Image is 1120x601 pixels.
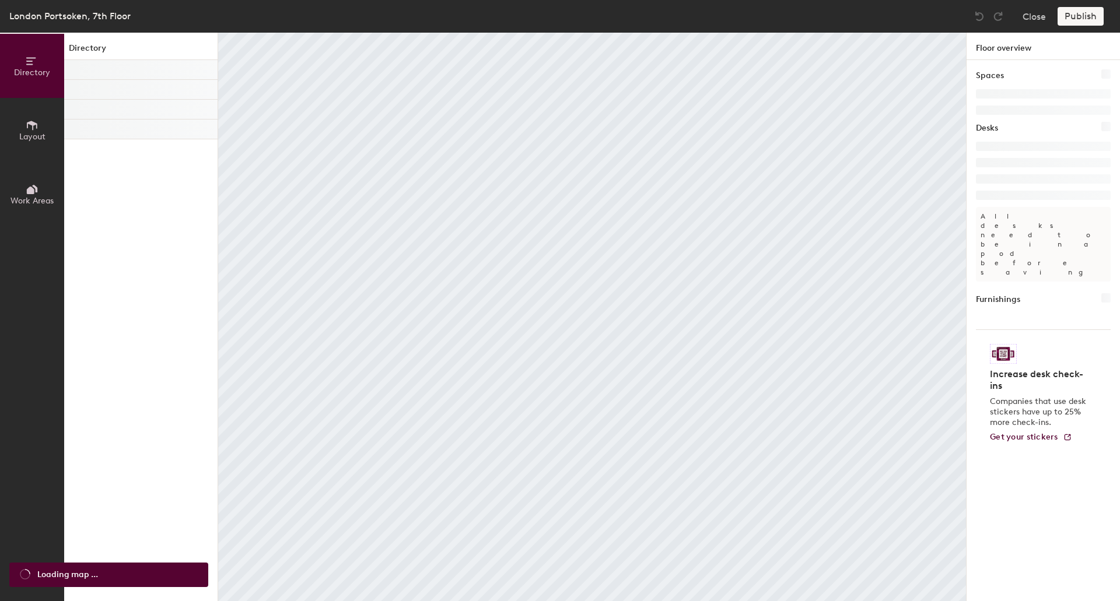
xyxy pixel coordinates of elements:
h1: Spaces [976,69,1004,82]
span: Loading map ... [37,568,98,581]
a: Get your stickers [990,433,1072,442]
span: Get your stickers [990,432,1058,442]
h1: Furnishings [976,293,1020,306]
img: Sticker logo [990,344,1017,364]
div: London Portsoken, 7th Floor [9,9,131,23]
h1: Directory [64,42,218,60]
img: Undo [974,10,985,22]
span: Layout [19,132,45,142]
canvas: Map [218,33,966,601]
img: Redo [992,10,1004,22]
h1: Desks [976,122,998,135]
h1: Floor overview [967,33,1120,60]
span: Directory [14,68,50,78]
p: Companies that use desk stickers have up to 25% more check-ins. [990,396,1090,428]
h4: Increase desk check-ins [990,368,1090,392]
p: All desks need to be in a pod before saving [976,207,1111,282]
span: Work Areas [10,196,54,206]
button: Close [1023,7,1046,26]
